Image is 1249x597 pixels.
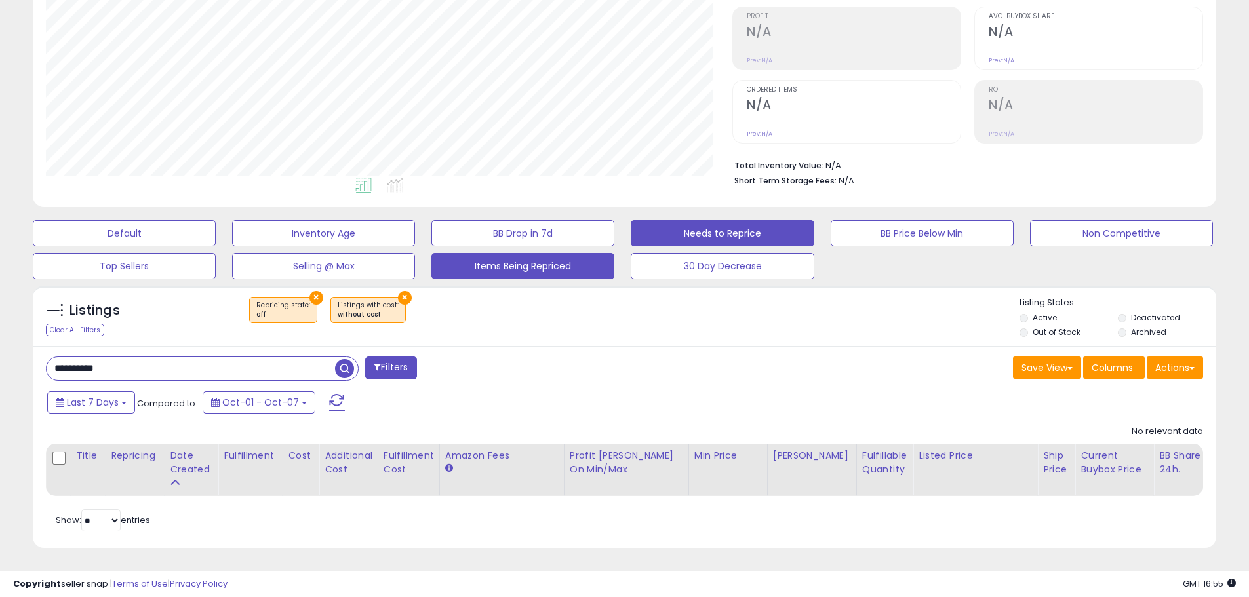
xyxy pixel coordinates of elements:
a: Privacy Policy [170,577,228,590]
h2: N/A [747,24,961,42]
div: Fulfillment [224,449,277,463]
small: Prev: N/A [747,56,772,64]
li: N/A [734,157,1193,172]
button: Last 7 Days [47,391,135,414]
div: Title [76,449,100,463]
span: ROI [989,87,1202,94]
div: Fulfillable Quantity [862,449,907,476]
button: Actions [1147,356,1203,379]
small: Amazon Fees. [445,463,453,474]
h5: Listings [69,301,120,320]
span: Ordered Items [747,87,961,94]
div: Fulfillment Cost [384,449,434,476]
span: Avg. Buybox Share [989,13,1202,20]
h2: N/A [989,98,1202,115]
h2: N/A [747,98,961,115]
label: Archived [1131,326,1166,337]
span: Repricing state : [256,300,310,320]
button: Columns [1083,356,1145,379]
span: Last 7 Days [67,396,119,409]
button: Selling @ Max [232,253,415,279]
button: Inventory Age [232,220,415,246]
button: × [398,291,412,305]
label: Out of Stock [1033,326,1080,337]
button: Save View [1013,356,1081,379]
span: Oct-01 - Oct-07 [222,396,299,409]
button: BB Price Below Min [831,220,1014,246]
span: N/A [839,174,854,187]
button: BB Drop in 7d [431,220,614,246]
b: Total Inventory Value: [734,160,823,171]
div: Listed Price [919,449,1032,463]
button: Default [33,220,216,246]
span: Columns [1092,361,1133,374]
div: Ship Price [1043,449,1069,476]
div: [PERSON_NAME] [773,449,851,463]
b: Short Term Storage Fees: [734,175,837,186]
div: seller snap | | [13,578,228,590]
small: Prev: N/A [747,130,772,138]
p: Listing States: [1020,297,1216,309]
div: Profit [PERSON_NAME] on Min/Max [570,449,683,476]
button: 30 Day Decrease [631,253,814,279]
div: Repricing [111,449,159,463]
button: Top Sellers [33,253,216,279]
div: BB Share 24h. [1159,449,1207,476]
div: without cost [338,310,399,319]
a: Terms of Use [112,577,168,590]
h2: N/A [989,24,1202,42]
div: off [256,310,310,319]
strong: Copyright [13,577,61,590]
div: Cost [288,449,313,463]
span: Profit [747,13,961,20]
div: Current Buybox Price [1080,449,1148,476]
label: Deactivated [1131,312,1180,323]
span: Listings with cost : [338,300,399,320]
button: Non Competitive [1030,220,1213,246]
div: Date Created [170,449,212,476]
button: Oct-01 - Oct-07 [203,391,315,414]
small: Prev: N/A [989,130,1014,138]
div: Amazon Fees [445,449,559,463]
th: The percentage added to the cost of goods (COGS) that forms the calculator for Min & Max prices. [564,444,688,496]
button: × [309,291,323,305]
button: Filters [365,356,416,379]
button: Needs to Reprice [631,220,814,246]
div: No relevant data [1132,425,1203,438]
label: Active [1033,312,1057,323]
span: Show: entries [56,514,150,526]
small: Prev: N/A [989,56,1014,64]
div: Min Price [694,449,762,463]
span: 2025-10-15 16:55 GMT [1183,577,1236,590]
button: Items Being Repriced [431,253,614,279]
div: Additional Cost [325,449,372,476]
span: Compared to: [137,397,197,410]
div: Clear All Filters [46,324,104,336]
